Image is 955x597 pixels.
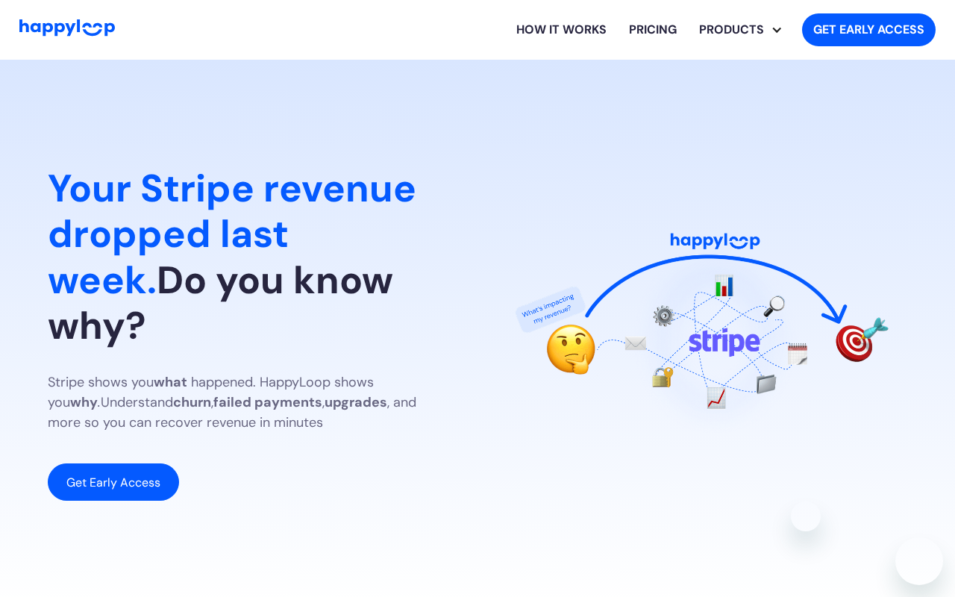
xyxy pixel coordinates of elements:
[48,463,179,501] a: Get Early Access
[70,393,98,411] strong: why
[802,13,936,46] a: Get started with HappyLoop
[48,372,451,433] p: Stripe shows you happened. HappyLoop shows you Understand , , , and more so you can recover reven...
[48,166,454,349] h1: Do you know why?
[791,501,821,531] iframe: Close message
[688,6,790,54] div: Explore HappyLoop use cases
[213,393,322,411] strong: failed payments
[895,537,943,585] iframe: Button to launch messaging window
[505,6,618,54] a: Learn how HappyLoop works
[173,393,211,411] strong: churn
[48,163,416,305] span: Your Stripe revenue dropped last week.
[699,6,790,54] div: PRODUCTS
[154,373,187,391] strong: what
[618,6,688,54] a: View HappyLoop pricing plans
[325,393,387,411] strong: upgrades
[19,19,115,37] img: HappyLoop Logo
[688,21,775,39] div: PRODUCTS
[19,19,115,40] a: Go to Home Page
[98,393,101,411] em: .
